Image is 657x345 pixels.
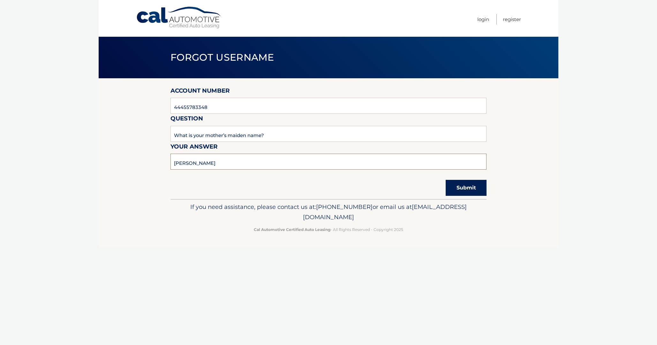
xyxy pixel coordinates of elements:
[503,14,521,25] a: Register
[136,6,222,29] a: Cal Automotive
[170,86,230,98] label: Account Number
[170,51,274,63] span: Forgot Username
[477,14,489,25] a: Login
[170,142,218,154] label: Your Answer
[316,203,373,211] span: [PHONE_NUMBER]
[170,114,203,126] label: Question
[175,202,482,222] p: If you need assistance, please contact us at: or email us at
[446,180,487,196] button: Submit
[175,226,482,233] p: - All Rights Reserved - Copyright 2025
[254,227,330,232] strong: Cal Automotive Certified Auto Leasing
[303,203,467,221] span: [EMAIL_ADDRESS][DOMAIN_NAME]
